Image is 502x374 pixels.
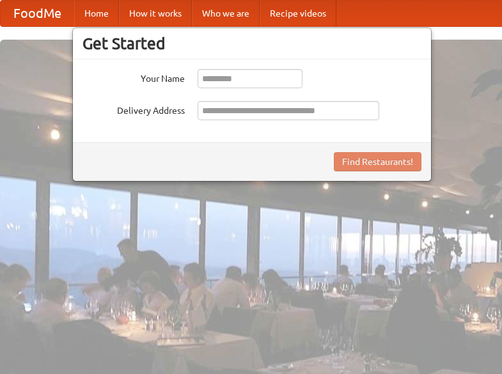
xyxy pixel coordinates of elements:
[82,101,185,117] label: Delivery Address
[82,34,421,53] h3: Get Started
[119,1,192,26] a: How it works
[260,1,336,26] a: Recipe videos
[74,1,119,26] a: Home
[334,152,421,171] button: Find Restaurants!
[1,1,74,26] a: FoodMe
[82,69,185,85] label: Your Name
[192,1,260,26] a: Who we are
